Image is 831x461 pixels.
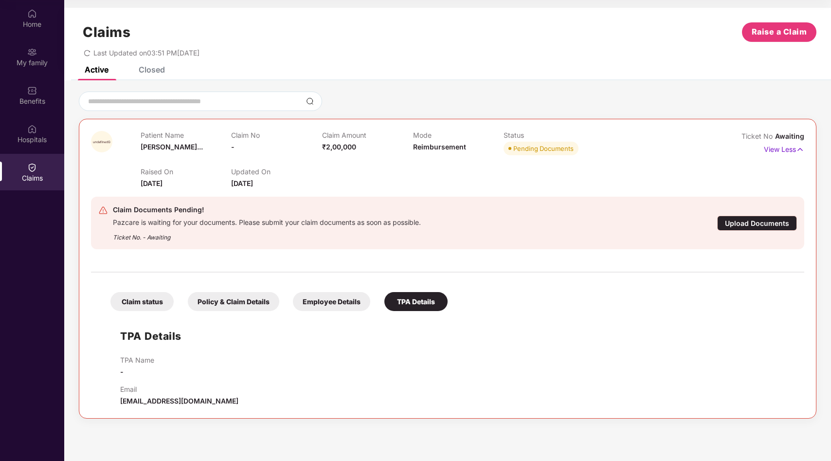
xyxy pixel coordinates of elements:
[742,22,816,42] button: Raise a Claim
[764,142,804,155] p: View Less
[384,292,448,311] div: TPA Details
[113,204,421,216] div: Claim Documents Pending!
[27,163,37,172] img: svg+xml;base64,PHN2ZyBpZD0iQ2xhaW0iIHhtbG5zPSJodHRwOi8vd3d3LnczLm9yZy8yMDAwL3N2ZyIgd2lkdGg9IjIwIi...
[413,131,504,139] p: Mode
[141,131,232,139] p: Patient Name
[322,143,356,151] span: ₹2,00,000
[796,144,804,155] img: svg+xml;base64,PHN2ZyB4bWxucz0iaHR0cDovL3d3dy53My5vcmcvMjAwMC9zdmciIHdpZHRoPSIxNyIgaGVpZ2h0PSIxNy...
[27,86,37,95] img: svg+xml;base64,PHN2ZyBpZD0iQmVuZWZpdHMiIHhtbG5zPSJodHRwOi8vd3d3LnczLm9yZy8yMDAwL3N2ZyIgd2lkdGg9Ij...
[231,131,322,139] p: Claim No
[98,205,108,215] img: svg+xml;base64,PHN2ZyB4bWxucz0iaHR0cDovL3d3dy53My5vcmcvMjAwMC9zdmciIHdpZHRoPSIyNCIgaGVpZ2h0PSIyNC...
[141,167,232,176] p: Raised On
[83,24,130,40] h1: Claims
[27,47,37,57] img: svg+xml;base64,PHN2ZyB3aWR0aD0iMjAiIGhlaWdodD0iMjAiIHZpZXdCb3g9IjAgMCAyMCAyMCIgZmlsbD0ibm9uZSIgeG...
[27,124,37,134] img: svg+xml;base64,PHN2ZyBpZD0iSG9zcGl0YWxzIiB4bWxucz0iaHR0cDovL3d3dy53My5vcmcvMjAwMC9zdmciIHdpZHRoPS...
[120,368,124,376] span: -
[231,179,253,187] span: [DATE]
[27,9,37,18] img: svg+xml;base64,PHN2ZyBpZD0iSG9tZSIgeG1sbnM9Imh0dHA6Ly93d3cudzMub3JnLzIwMDAvc3ZnIiB3aWR0aD0iMjAiIG...
[93,49,199,57] span: Last Updated on 03:51 PM[DATE]
[120,397,238,405] span: [EMAIL_ADDRESS][DOMAIN_NAME]
[188,292,279,311] div: Policy & Claim Details
[110,292,174,311] div: Claim status
[141,143,203,151] span: [PERSON_NAME]...
[775,132,804,140] span: Awaiting
[113,227,421,242] div: Ticket No. - Awaiting
[293,292,370,311] div: Employee Details
[120,328,181,344] h1: TPA Details
[752,26,807,38] span: Raise a Claim
[93,140,110,144] span: undefinedG
[85,65,108,74] div: Active
[322,131,413,139] p: Claim Amount
[306,97,314,105] img: svg+xml;base64,PHN2ZyBpZD0iU2VhcmNoLTMyeDMyIiB4bWxucz0iaHR0cDovL3d3dy53My5vcmcvMjAwMC9zdmciIHdpZH...
[120,356,154,364] p: TPA Name
[139,65,165,74] div: Closed
[231,167,322,176] p: Updated On
[513,144,574,153] div: Pending Documents
[717,216,797,231] div: Upload Documents
[413,143,466,151] span: Reimbursement
[141,179,163,187] span: [DATE]
[741,132,775,140] span: Ticket No
[113,216,421,227] div: Pazcare is waiting for your documents. Please submit your claim documents as soon as possible.
[120,385,238,393] p: Email
[504,131,595,139] p: Status
[231,143,235,151] span: -
[84,49,90,57] span: redo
